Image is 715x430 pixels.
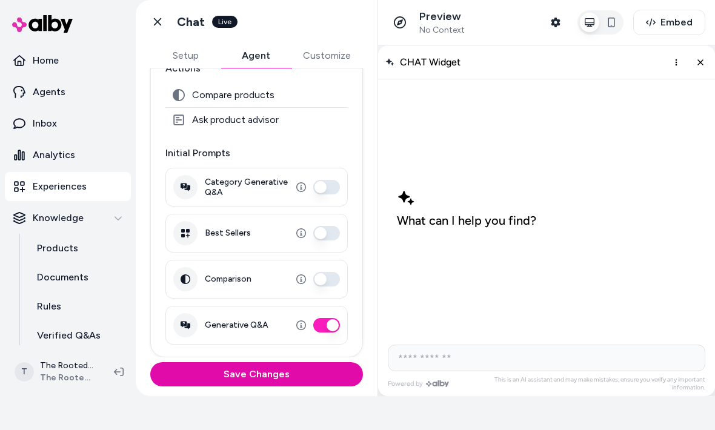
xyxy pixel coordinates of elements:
span: T [15,362,34,382]
p: Knowledge [33,211,84,225]
a: Home [5,46,131,75]
a: Rules [25,292,131,321]
label: Best Sellers [205,228,251,239]
label: Generative Q&A [205,320,268,331]
span: The Rooted Plant Shop [40,372,95,384]
p: Experiences [33,179,87,194]
a: Verified Q&As [25,321,131,350]
span: Embed [660,15,693,30]
button: Setup [150,44,221,68]
p: Home [33,53,59,68]
p: Actions [165,61,348,76]
img: alby Logo [12,15,73,33]
span: Ask product advisor [192,114,279,126]
a: Experiences [5,172,131,201]
p: Rules [37,299,61,314]
p: Products [37,241,78,256]
p: The Rooted Plant Shop Shopify [40,360,95,372]
p: Inbox [33,116,57,131]
a: Analytics [5,141,131,170]
p: Agents [33,85,65,99]
button: Embed [633,10,705,35]
span: Compare products [192,89,274,101]
a: Inbox [5,109,131,138]
button: Save Changes [150,362,363,386]
label: Category Generative Q&A [205,177,289,198]
button: Customize [291,44,363,68]
span: No Context [419,25,465,36]
p: Initial Prompts [165,146,348,160]
label: Comparison [205,274,251,285]
button: Knowledge [5,203,131,233]
h1: Chat [177,15,205,30]
button: TThe Rooted Plant Shop ShopifyThe Rooted Plant Shop [7,352,104,391]
p: Verified Q&As [37,328,101,343]
p: Analytics [33,148,75,162]
a: Documents [25,263,131,292]
div: Live [212,16,238,28]
p: Preview [419,10,465,24]
p: Documents [37,270,88,285]
a: Agents [5,78,131,107]
button: Agent [221,44,291,68]
a: Products [25,234,131,263]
